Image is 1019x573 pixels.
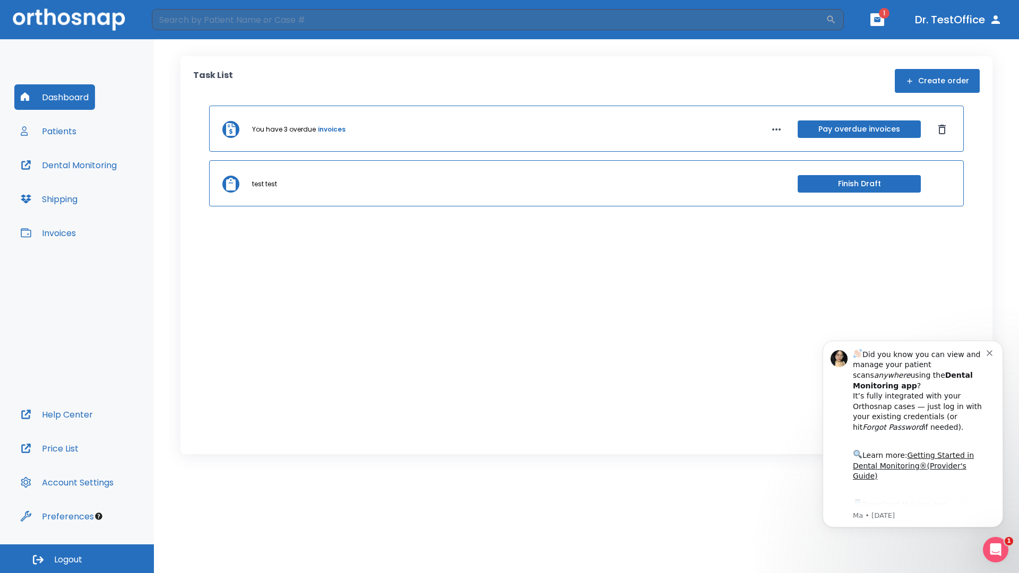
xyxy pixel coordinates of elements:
[14,402,99,427] button: Help Center
[807,325,1019,544] iframe: Intercom notifications message
[14,470,120,495] button: Account Settings
[895,69,980,93] button: Create order
[180,23,188,31] button: Dismiss notification
[13,8,125,30] img: Orthosnap
[318,125,346,134] a: invoices
[798,175,921,193] button: Finish Draft
[152,9,826,30] input: Search by Patient Name or Case #
[193,69,233,93] p: Task List
[879,8,890,19] span: 1
[14,152,123,178] button: Dental Monitoring
[983,537,1008,562] iframe: Intercom live chat
[46,186,180,196] p: Message from Ma, sent 1w ago
[252,125,316,134] p: You have 3 overdue
[252,179,277,189] p: test test
[46,176,141,195] a: App Store
[1005,537,1013,545] span: 1
[911,10,1006,29] button: Dr. TestOffice
[14,503,100,529] button: Preferences
[14,186,84,212] button: Shipping
[14,118,83,144] button: Patients
[14,84,95,110] button: Dashboard
[14,436,85,461] button: Price List
[798,120,921,138] button: Pay overdue invoices
[934,121,951,138] button: Dismiss
[94,511,103,521] div: Tooltip anchor
[54,554,82,566] span: Logout
[14,220,82,246] button: Invoices
[46,173,180,227] div: Download the app: | ​ Let us know if you need help getting started!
